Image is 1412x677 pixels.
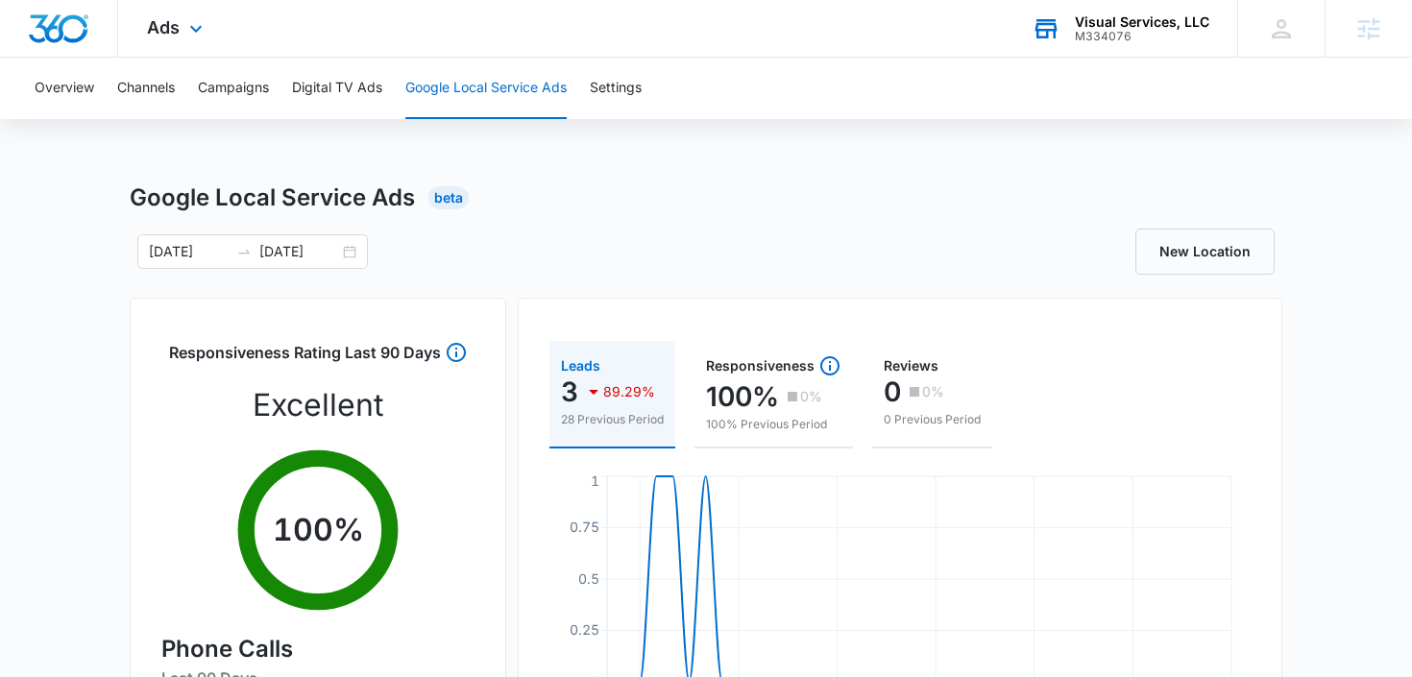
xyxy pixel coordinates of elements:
[31,50,46,65] img: website_grey.svg
[130,181,415,215] h1: Google Local Service Ads
[570,519,599,535] tspan: 0.75
[31,31,46,46] img: logo_orange.svg
[54,31,94,46] div: v 4.0.25
[1075,30,1209,43] div: account id
[147,17,180,37] span: Ads
[73,113,172,126] div: Domain Overview
[561,359,664,373] div: Leads
[428,186,469,209] div: Beta
[273,507,364,553] p: 100 %
[169,341,441,375] h3: Responsiveness Rating Last 90 Days
[800,390,822,403] p: 0%
[52,111,67,127] img: tab_domain_overview_orange.svg
[259,241,339,262] input: End date
[236,244,252,259] span: swap-right
[117,58,175,119] button: Channels
[198,58,269,119] button: Campaigns
[884,411,981,428] p: 0 Previous Period
[561,411,664,428] p: 28 Previous Period
[561,376,578,407] p: 3
[1075,14,1209,30] div: account name
[191,111,207,127] img: tab_keywords_by_traffic_grey.svg
[570,621,599,638] tspan: 0.25
[922,385,944,399] p: 0%
[706,354,841,377] div: Responsiveness
[405,58,567,119] button: Google Local Service Ads
[35,58,94,119] button: Overview
[706,416,841,433] p: 100% Previous Period
[253,382,383,428] p: Excellent
[1135,229,1275,275] a: New Location
[590,58,642,119] button: Settings
[236,244,252,259] span: to
[578,570,599,587] tspan: 0.5
[603,385,655,399] p: 89.29%
[884,376,901,407] p: 0
[292,58,382,119] button: Digital TV Ads
[884,359,981,373] div: Reviews
[50,50,211,65] div: Domain: [DOMAIN_NAME]
[591,472,599,489] tspan: 1
[212,113,324,126] div: Keywords by Traffic
[149,241,229,262] input: Start date
[706,381,779,412] p: 100%
[161,632,475,666] h4: Phone Calls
